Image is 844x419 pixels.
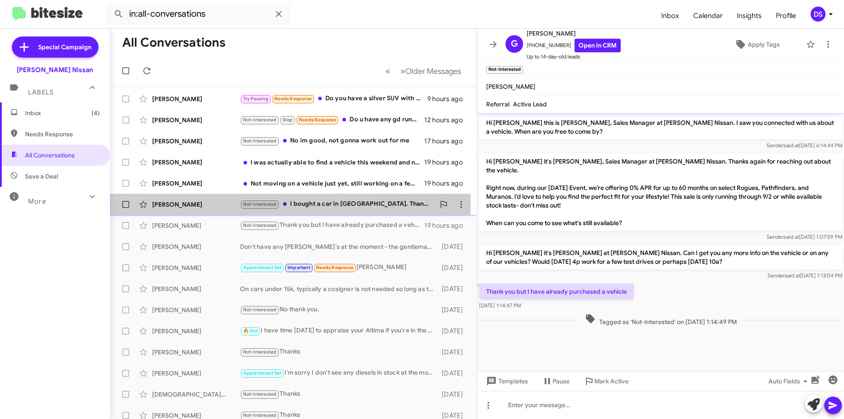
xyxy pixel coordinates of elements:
[12,36,98,58] a: Special Campaign
[152,327,240,335] div: [PERSON_NAME]
[479,153,842,231] p: Hi [PERSON_NAME] it's [PERSON_NAME], Sales Manager at [PERSON_NAME] Nissan. Thanks again for reac...
[25,130,100,138] span: Needs Response
[243,349,277,355] span: Not-Interested
[386,66,390,77] span: «
[28,88,54,96] span: Labels
[769,3,803,29] a: Profile
[486,66,523,74] small: Not-Interested
[240,305,437,315] div: No thank you.
[25,151,75,160] span: All Conversations
[152,284,240,293] div: [PERSON_NAME]
[283,117,293,123] span: Stop
[17,66,93,74] div: [PERSON_NAME] Nissan
[240,347,437,357] div: Thanks
[712,36,802,52] button: Apply Tags
[424,179,470,188] div: 19 hours ago
[152,179,240,188] div: [PERSON_NAME]
[437,284,470,293] div: [DATE]
[240,242,437,251] div: Don't have any [PERSON_NAME]'s at the moment - the gentleman just wanted to sell it outright, he ...
[152,242,240,251] div: [PERSON_NAME]
[240,179,424,188] div: Not moving on a vehicle just yet, still working on a few things. It'll be a little while still. T...
[240,368,437,378] div: I'm sorry I don't see any diesels in stock at the moment. Happy to set an alert to notify me when...
[575,39,621,52] a: Open in CRM
[437,390,470,399] div: [DATE]
[243,391,277,397] span: Not-Interested
[240,220,424,230] div: Thank you but I have already purchased a vehicle
[784,233,799,240] span: said at
[424,158,470,167] div: 19 hours ago
[243,307,277,313] span: Not-Interested
[243,265,282,270] span: Appointment Set
[243,96,269,102] span: Try Pausing
[152,137,240,146] div: [PERSON_NAME]
[28,197,46,205] span: More
[243,138,277,144] span: Not-Interested
[582,313,740,326] span: Tagged as 'Not-Interested' on [DATE] 1:14:49 PM
[553,373,570,389] span: Pause
[768,373,811,389] span: Auto Fields
[437,327,470,335] div: [DATE]
[240,199,435,209] div: I bought a car in [GEOGRAPHIC_DATA]. Thank you.
[38,43,91,51] span: Special Campaign
[479,284,634,299] p: Thank you but I have already purchased a vehicle
[535,373,577,389] button: Pause
[424,137,470,146] div: 17 hours ago
[25,109,100,117] span: Inbox
[152,306,240,314] div: [PERSON_NAME]
[527,28,621,39] span: [PERSON_NAME]
[240,94,427,104] div: Do you have a silver SUV with excellent mpg like a Hybrid?
[240,262,437,273] div: [PERSON_NAME]
[240,326,437,336] div: I have time [DATE] to appraise your Altima if you're in the area - this weekend works too. We hav...
[527,52,621,61] span: Up to 14-day-old leads
[761,373,818,389] button: Auto Fields
[240,158,424,167] div: I was actually able to find a vehicle this weekend and no need to look at any other vehicle. Than...
[152,369,240,378] div: [PERSON_NAME]
[400,66,405,77] span: »
[274,96,312,102] span: Needs Response
[152,200,240,209] div: [PERSON_NAME]
[243,412,277,418] span: Not-Interested
[477,373,535,389] button: Templates
[767,233,842,240] span: Sender [DATE] 1:07:59 PM
[381,62,466,80] nav: Page navigation example
[437,263,470,272] div: [DATE]
[686,3,730,29] a: Calendar
[25,172,58,181] span: Save a Deal
[768,272,842,279] span: Sender [DATE] 1:13:04 PM
[395,62,466,80] button: Next
[527,39,621,52] span: [PHONE_NUMBER]
[784,142,799,149] span: said at
[152,221,240,230] div: [PERSON_NAME]
[316,265,353,270] span: Needs Response
[486,83,535,91] span: [PERSON_NAME]
[243,370,282,376] span: Appointment Set
[479,302,521,309] span: [DATE] 1:14:47 PM
[240,284,437,293] div: On cars under 15k, typically a cosigner is not needed so long as the income is provable and the p...
[811,7,826,22] div: DS
[405,66,461,76] span: Older Messages
[152,263,240,272] div: [PERSON_NAME]
[577,373,636,389] button: Mark Active
[427,95,470,103] div: 9 hours ago
[785,272,800,279] span: said at
[152,390,240,399] div: [DEMOGRAPHIC_DATA][PERSON_NAME]
[437,369,470,378] div: [DATE]
[152,348,240,357] div: [PERSON_NAME]
[240,389,437,399] div: Thanks
[437,348,470,357] div: [DATE]
[513,100,547,108] span: Active Lead
[730,3,769,29] a: Insights
[479,245,842,270] p: Hi [PERSON_NAME] it's [PERSON_NAME] at [PERSON_NAME] Nissan. Can I get you any more info on the v...
[479,115,842,139] p: Hi [PERSON_NAME] this is [PERSON_NAME], Sales Manager at [PERSON_NAME] Nissan. I saw you connecte...
[486,100,509,108] span: Referral
[380,62,396,80] button: Previous
[594,373,629,389] span: Mark Active
[152,116,240,124] div: [PERSON_NAME]
[243,328,258,334] span: 🔥 Hot
[767,142,842,149] span: Sender [DATE] 6:14:44 PM
[122,36,226,50] h1: All Conversations
[803,7,834,22] button: DS
[437,306,470,314] div: [DATE]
